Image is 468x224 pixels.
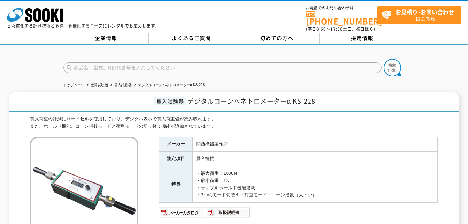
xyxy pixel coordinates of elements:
[149,33,234,44] a: よくあるご質問
[91,83,108,87] a: 土質試験機
[193,137,438,152] td: 関西機器製作所
[63,62,382,73] input: 商品名、型式、NETIS番号を入力してください
[396,8,454,16] strong: お見積り･お問い合わせ
[154,97,186,105] span: 貫入試験器
[159,207,205,218] img: メーカーカタログ
[7,24,160,28] p: 日々進化する計測技術と多種・多様化するニーズにレンタルでお応えします。
[381,6,461,24] span: はこちら
[384,59,401,76] img: btn_search.png
[205,207,250,218] img: 取扱説明書
[114,83,132,87] a: 貫入試験器
[159,137,193,152] th: メーカー
[205,211,250,217] a: 取扱説明書
[306,11,377,25] a: [PHONE_NUMBER]
[187,96,315,106] span: デジタルコーンペネトロメーターα KS-228
[234,33,320,44] a: 初めての方へ
[306,26,375,32] span: (平日 ～ 土日、祝日除く)
[63,83,84,87] a: トップページ
[133,82,205,89] li: デジタルコーンペネトロメーターα KS-228
[260,34,293,42] span: 初めての方へ
[330,26,343,32] span: 17:30
[316,26,326,32] span: 8:50
[159,166,193,203] th: 特長
[159,211,205,217] a: メーカーカタログ
[193,166,438,203] td: ・最大荷重：1000N ・最小荷重：1N ・サンプルホールド機能搭載 ・3つのモード切替え：荷重モード・コーン指数（大・小）
[30,115,438,130] div: 貫入荷重の計測にロードセルを使用しており、デジタル表示で貫入荷重値が読み取れます。 また、ホールド機能、コーン指数モードと荷重モードの切り替え機能が追加されています。
[63,33,149,44] a: 企業情報
[159,152,193,166] th: 測定項目
[193,152,438,166] td: 貫入抵抗
[320,33,405,44] a: 採用情報
[306,6,377,10] span: お電話でのお問い合わせは
[377,6,461,24] a: お見積り･お問い合わせはこちら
